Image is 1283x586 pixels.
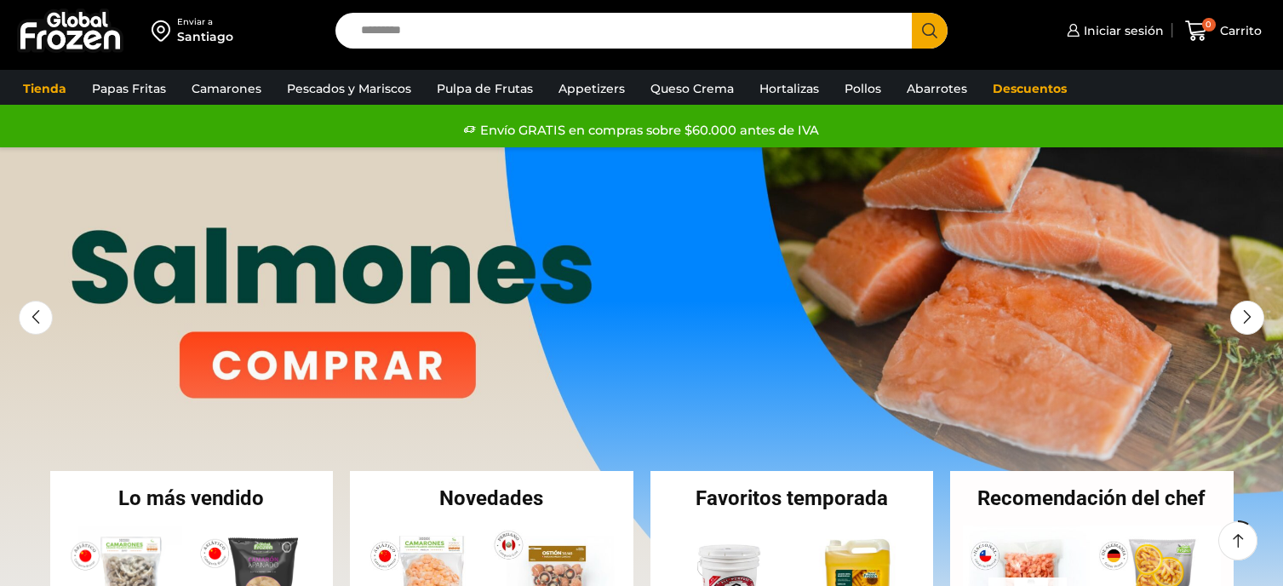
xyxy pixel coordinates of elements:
h2: Recomendación del chef [950,488,1234,508]
a: Descuentos [984,72,1075,105]
a: Pollos [836,72,890,105]
a: Hortalizas [751,72,828,105]
span: Carrito [1216,22,1262,39]
a: Iniciar sesión [1062,14,1164,48]
a: Pescados y Mariscos [278,72,420,105]
img: address-field-icon.svg [152,16,177,45]
div: Previous slide [19,301,53,335]
a: Camarones [183,72,270,105]
a: Papas Fritas [83,72,175,105]
button: Search button [912,13,948,49]
a: Abarrotes [898,72,976,105]
div: Next slide [1230,301,1264,335]
span: Iniciar sesión [1080,22,1164,39]
div: Enviar a [177,16,233,28]
h2: Lo más vendido [50,488,334,508]
span: 0 [1202,18,1216,32]
h2: Novedades [350,488,633,508]
a: Appetizers [550,72,633,105]
a: Tienda [14,72,75,105]
a: 0 Carrito [1181,11,1266,51]
div: Santiago [177,28,233,45]
a: Queso Crema [642,72,742,105]
a: Pulpa de Frutas [428,72,541,105]
h2: Favoritos temporada [650,488,934,508]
